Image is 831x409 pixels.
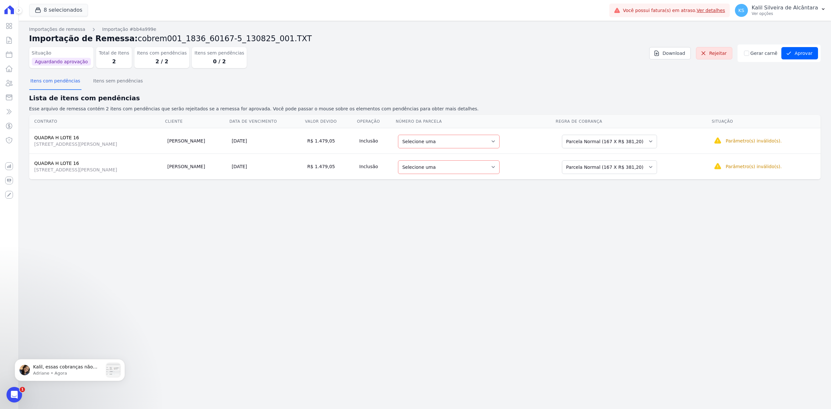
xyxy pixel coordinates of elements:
[29,33,821,44] h2: Importação de Remessa:
[730,1,831,19] button: KS Kalil Silveira de Alcântara Ver opções
[711,115,821,128] th: Situação
[92,73,144,90] button: Itens sem pendências
[229,154,305,179] td: [DATE]
[29,93,821,103] h2: Lista de itens com pendências
[99,58,129,66] dd: 2
[20,387,25,392] span: 1
[165,115,229,128] th: Cliente
[194,58,244,66] dd: 0 / 2
[102,26,156,33] a: Importação #bb4a999e
[6,387,22,403] iframe: Intercom live chat
[32,58,91,66] span: Aguardando aprovação
[555,115,712,128] th: Regra de Cobrança
[229,115,305,128] th: Data de Vencimento
[5,346,135,391] iframe: Intercom notifications mensagem
[137,58,187,66] dd: 2 / 2
[138,34,312,43] span: cobrem001_1836_60167-5_130825_001.TXT
[305,128,357,154] td: R$ 1.479,05
[781,47,818,59] button: Aprovar
[29,73,81,90] button: Itens com pendências
[305,115,357,128] th: Valor devido
[750,50,777,57] label: Gerar carnê
[29,26,821,33] nav: Breadcrumb
[395,115,555,128] th: Número da Parcela
[357,154,395,179] td: Inclusão
[99,50,129,56] dt: Total de Itens
[623,7,725,14] span: Você possui fatura(s) em atraso.
[137,50,187,56] dt: Itens com pendências
[32,50,91,56] dt: Situação
[357,128,395,154] td: Inclusão
[229,128,305,154] td: [DATE]
[29,105,821,112] p: Esse arquivo de remessa contém 2 itens com pendências que serão rejeitados se a remessa for aprov...
[29,26,85,33] a: Importações de remessa
[752,5,818,11] p: Kalil Silveira de Alcântara
[752,11,818,16] p: Ver opções
[34,161,79,166] a: QUADRA H LOTE 16
[29,4,88,16] button: 8 selecionados
[165,128,229,154] td: [PERSON_NAME]
[357,115,395,128] th: Operação
[649,47,691,59] a: Download
[34,135,79,140] a: QUADRA H LOTE 16
[194,50,244,56] dt: Itens sem pendências
[165,154,229,179] td: [PERSON_NAME]
[726,163,782,170] p: Parâmetro(s) inválido(s).
[34,141,162,147] span: [STREET_ADDRESS][PERSON_NAME]
[34,167,162,173] span: [STREET_ADDRESS][PERSON_NAME]
[726,138,782,144] p: Parâmetro(s) inválido(s).
[738,8,744,13] span: KS
[696,47,732,59] a: Rejeitar
[697,8,725,13] a: Ver detalhes
[305,154,357,179] td: R$ 1.479,05
[29,115,165,128] th: Contrato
